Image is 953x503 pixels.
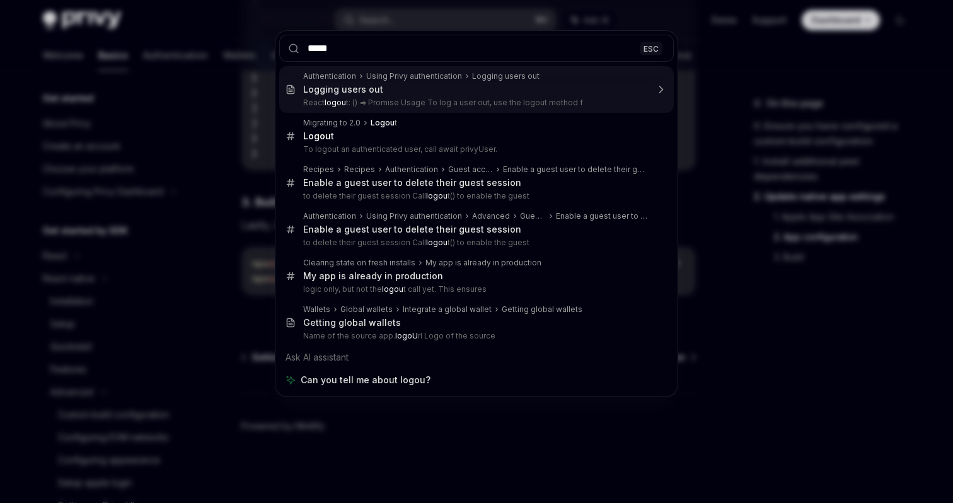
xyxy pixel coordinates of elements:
[303,238,647,248] p: to delete their guest session Call t() to enable the guest
[640,42,662,55] div: ESC
[503,165,647,175] div: Enable a guest user to delete their guest session
[303,118,361,128] div: Migrating to 2.0
[279,346,674,369] div: Ask AI assistant
[520,211,546,221] div: Guest accounts
[303,130,334,142] div: t
[448,165,493,175] div: Guest accounts
[303,258,415,268] div: Clearing state on fresh installs
[366,71,462,81] div: Using Privy authentication
[385,165,438,175] div: Authentication
[303,224,521,235] div: Enable a guest user to delete their guest session
[303,84,383,95] div: Logging users out
[303,191,647,201] p: to delete their guest session Call t() to enable the guest
[303,304,330,315] div: Wallets
[303,71,356,81] div: Authentication
[340,304,393,315] div: Global wallets
[303,177,521,188] div: Enable a guest user to delete their guest session
[426,238,448,247] b: logou
[382,284,403,294] b: logou
[502,304,582,315] div: Getting global wallets
[303,284,647,294] p: logic only, but not the t call yet. This ensures
[301,374,430,386] span: Can you tell me about logou?
[303,211,356,221] div: Authentication
[472,71,540,81] div: Logging users out
[371,118,395,127] b: Logou
[303,98,647,108] p: React t: () => Promise Usage To log a user out, use the logout method f
[303,331,647,341] p: Name of the source app. rl Logo of the source
[325,98,346,107] b: logou
[303,165,334,175] div: Recipes
[303,317,401,328] div: Getting global wallets
[366,211,462,221] div: Using Privy authentication
[303,130,331,141] b: Logou
[556,211,647,221] div: Enable a guest user to delete their guest session
[403,304,492,315] div: Integrate a global wallet
[426,191,448,200] b: logou
[425,258,541,268] div: My app is already in production
[303,270,443,282] div: My app is already in production
[395,331,418,340] b: logoU
[371,118,397,128] div: t
[344,165,375,175] div: Recipes
[472,211,510,221] div: Advanced
[303,144,647,154] p: To logout an authenticated user, call await privyUser.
